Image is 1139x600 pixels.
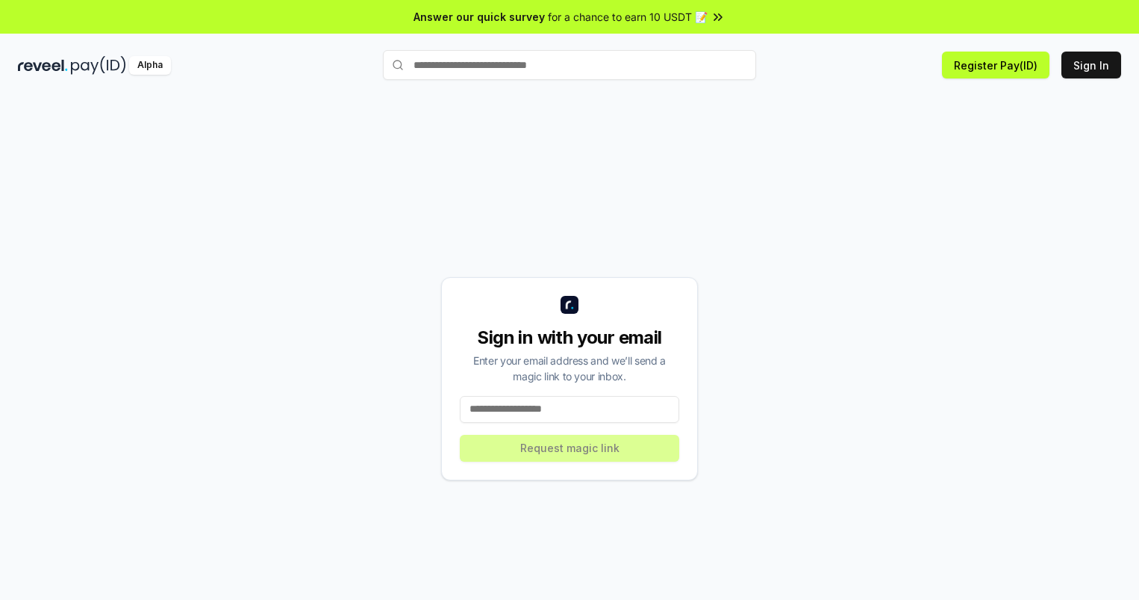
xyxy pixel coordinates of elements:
button: Sign In [1061,52,1121,78]
img: reveel_dark [18,56,68,75]
button: Register Pay(ID) [942,52,1049,78]
span: Answer our quick survey [414,9,545,25]
img: logo_small [561,296,578,314]
div: Sign in with your email [460,326,679,350]
div: Enter your email address and we’ll send a magic link to your inbox. [460,353,679,384]
div: Alpha [129,56,171,75]
img: pay_id [71,56,126,75]
span: for a chance to earn 10 USDT 📝 [548,9,708,25]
